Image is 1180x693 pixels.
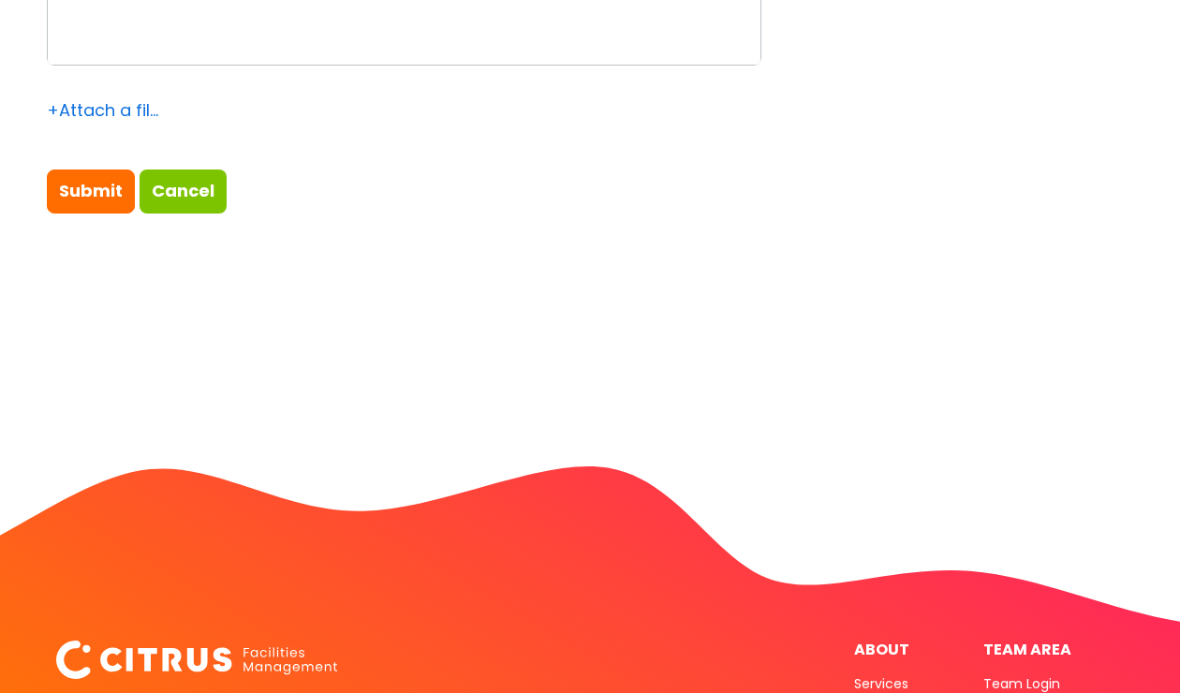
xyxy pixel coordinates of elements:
a: Team Login [983,674,1060,693]
div: Attach a file [47,96,159,125]
h4: Team Area [983,641,1077,658]
a: Services [854,674,908,693]
a: Cancel [140,170,227,213]
img: Citrus [56,641,337,679]
input: Submit [47,170,135,213]
h4: About [854,641,937,658]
